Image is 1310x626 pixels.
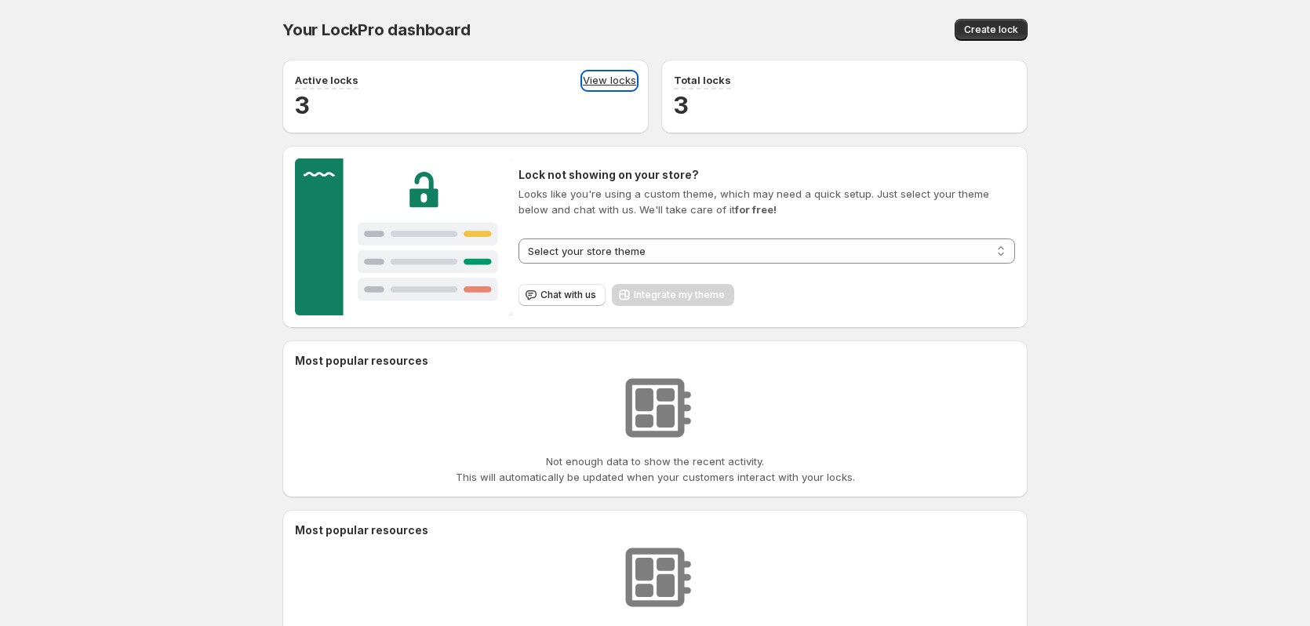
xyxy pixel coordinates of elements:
[519,186,1015,217] p: Looks like you're using a custom theme, which may need a quick setup. Just select your theme belo...
[616,369,694,447] img: No resources found
[583,72,636,89] a: View locks
[282,20,471,39] span: Your LockPro dashboard
[540,289,596,301] span: Chat with us
[674,72,731,88] p: Total locks
[955,19,1028,41] button: Create lock
[674,89,1015,121] h2: 3
[964,24,1018,36] span: Create lock
[735,203,777,216] strong: for free!
[456,453,855,485] p: Not enough data to show the recent activity. This will automatically be updated when your custome...
[616,538,694,617] img: No resources found
[295,89,636,121] h2: 3
[295,158,512,315] img: Customer support
[519,284,606,306] button: Chat with us
[295,353,1015,369] h2: Most popular resources
[519,167,1015,183] h2: Lock not showing on your store?
[295,522,1015,538] h2: Most popular resources
[295,72,358,88] p: Active locks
